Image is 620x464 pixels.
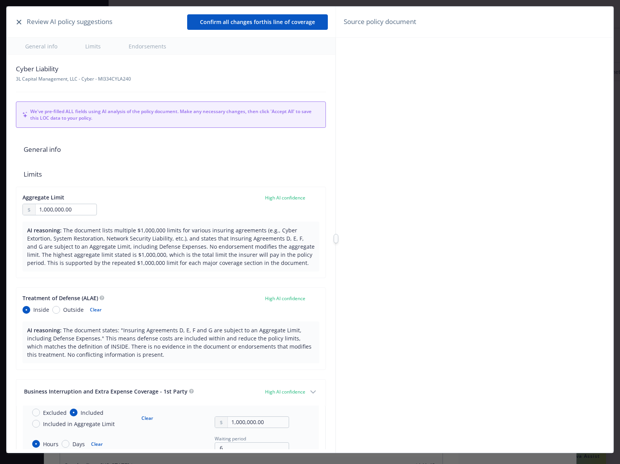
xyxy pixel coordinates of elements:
span: The document lists multiple $1,000,000 limits for various insuring agreements (e.g., Cyber Extort... [27,227,315,266]
span: Business Interruption and Extra Expense Coverage - 1st Party [24,388,188,395]
span: Outside [63,306,84,314]
span: High AI confidence [265,295,305,302]
button: Clear [86,438,107,449]
input: Days [62,440,69,448]
span: High AI confidence [265,388,305,395]
span: Included [81,409,103,417]
span: Source policy document [344,17,416,27]
input: Inside [22,306,30,314]
button: Clear [85,304,106,315]
button: Limits [76,38,110,54]
span: Aggregate Limit [22,194,64,201]
span: Cyber Liability [16,64,131,74]
span: Included in Aggregate Limit [43,420,115,428]
span: We've pre-filled ALL fields using AI analysis of the policy document. Make any necessary changes,... [30,108,319,121]
span: Treatment of Defense (ALAE) [22,294,98,302]
button: General info [16,38,67,54]
span: Days [72,440,85,448]
span: Hours [43,440,59,448]
span: High AI confidence [265,194,305,201]
span: Inside [33,306,49,314]
input: Hours [32,440,40,448]
span: 3L Capital Management, LLC - Cyber - MI334CYLA240 [16,76,131,82]
button: Endorsements [119,38,176,54]
input: Included [70,409,77,416]
span: The document states: "Insuring Agreements D, E, F and G are subject to an Aggregate Limit, includ... [27,327,312,358]
span: AI reasoning: [27,227,62,234]
span: Limits [16,162,326,187]
span: General info [16,137,326,162]
button: Business Interruption and Extra Expense Coverage - 1st PartyHigh AI confidence [16,380,325,406]
input: Included in Aggregate Limit [32,420,40,428]
input: Outside [52,306,60,314]
input: 0.00 [36,204,96,215]
span: Waiting period [215,435,246,442]
span: AI reasoning: [27,327,62,334]
input: Excluded [32,409,40,416]
span: Excluded [43,409,67,417]
button: Clear [137,413,158,424]
input: 0.00 [228,417,289,428]
span: Review AI policy suggestions [27,17,112,27]
button: Confirm all changes forthis line of coverage [187,14,328,30]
